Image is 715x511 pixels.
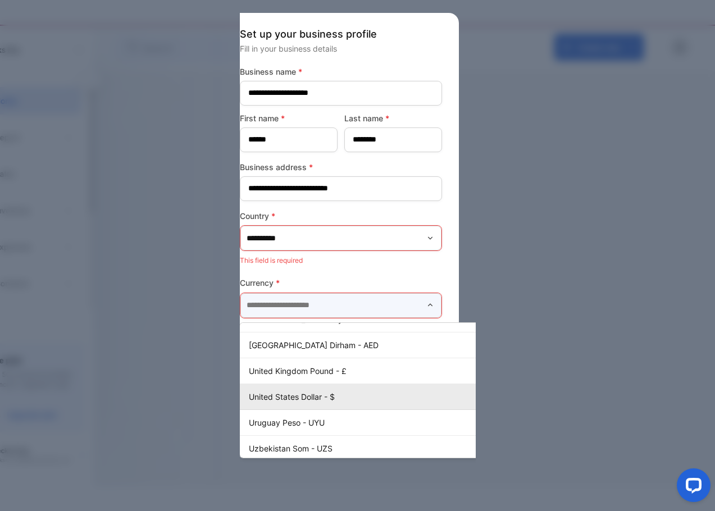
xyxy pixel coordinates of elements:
[240,253,442,268] p: This field is required
[249,442,520,454] p: Uzbekistan Som - UZS
[240,161,442,173] label: Business address
[240,210,442,222] label: Country
[344,112,442,124] label: Last name
[240,321,442,335] p: This field is required
[668,464,715,511] iframe: LiveChat chat widget
[240,277,442,289] label: Currency
[240,112,338,124] label: First name
[240,43,442,54] p: Fill in your business details
[249,391,520,403] p: United States Dollar - $
[249,365,520,377] p: United Kingdom Pound - £
[249,417,520,428] p: Uruguay Peso - UYU
[240,66,442,77] label: Business name
[249,339,520,351] p: [GEOGRAPHIC_DATA] Dirham - AED
[240,26,442,42] p: Set up your business profile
